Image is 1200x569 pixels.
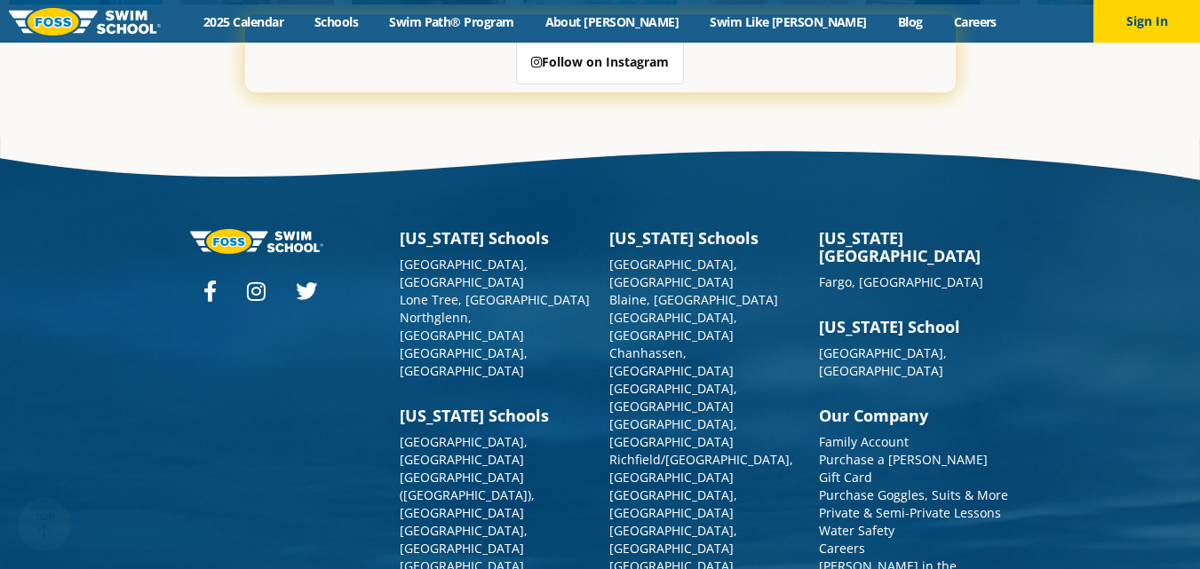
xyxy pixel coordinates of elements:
a: Family Account [819,433,909,450]
a: [GEOGRAPHIC_DATA], [GEOGRAPHIC_DATA] [400,344,528,379]
a: [GEOGRAPHIC_DATA], [GEOGRAPHIC_DATA] [609,380,737,415]
a: [GEOGRAPHIC_DATA], [GEOGRAPHIC_DATA] [609,522,737,557]
a: Careers [819,540,865,557]
h3: [US_STATE] School [819,318,1011,336]
a: Blaine, [GEOGRAPHIC_DATA] [609,291,778,308]
img: FOSS Swim School Logo [9,8,161,36]
a: Northglenn, [GEOGRAPHIC_DATA] [400,309,524,344]
a: Schools [299,13,374,30]
a: [GEOGRAPHIC_DATA], [GEOGRAPHIC_DATA] [609,415,737,450]
a: Private & Semi-Private Lessons [819,504,1001,521]
a: Chanhassen, [GEOGRAPHIC_DATA] [609,344,734,379]
h3: [US_STATE][GEOGRAPHIC_DATA] [819,229,1011,265]
a: [GEOGRAPHIC_DATA], [GEOGRAPHIC_DATA] [400,433,528,468]
a: Purchase Goggles, Suits & More [819,486,1008,503]
a: [GEOGRAPHIC_DATA], [GEOGRAPHIC_DATA] [400,522,528,557]
a: [GEOGRAPHIC_DATA], [GEOGRAPHIC_DATA] [609,309,737,344]
a: Purchase a [PERSON_NAME] Gift Card [819,451,988,486]
a: [GEOGRAPHIC_DATA], [GEOGRAPHIC_DATA] [609,256,737,290]
a: Blog [882,13,938,30]
a: 2025 Calendar [188,13,299,30]
h3: [US_STATE] Schools [400,407,592,424]
h3: Our Company [819,407,1011,424]
a: About [PERSON_NAME] [529,13,695,30]
iframe: Intercom live chat banner [245,14,956,92]
a: [GEOGRAPHIC_DATA], [GEOGRAPHIC_DATA] [400,256,528,290]
a: Water Safety [819,522,894,539]
div: TOP [35,511,55,539]
a: Swim Like [PERSON_NAME] [695,13,883,30]
a: Lone Tree, [GEOGRAPHIC_DATA] [400,291,590,308]
h3: [US_STATE] Schools [400,229,592,247]
a: [GEOGRAPHIC_DATA] ([GEOGRAPHIC_DATA]), [GEOGRAPHIC_DATA] [400,469,535,521]
a: Swim Path® Program [374,13,529,30]
h3: [US_STATE] Schools [609,229,801,247]
a: Careers [938,13,1012,30]
a: Richfield/[GEOGRAPHIC_DATA], [GEOGRAPHIC_DATA] [609,451,793,486]
a: Fargo, [GEOGRAPHIC_DATA] [819,273,983,290]
iframe: Intercom live chat [1140,509,1182,551]
img: Foss-logo-horizontal-white.svg [190,229,323,253]
a: [GEOGRAPHIC_DATA], [GEOGRAPHIC_DATA] [609,486,737,521]
a: [GEOGRAPHIC_DATA], [GEOGRAPHIC_DATA] [819,344,947,379]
